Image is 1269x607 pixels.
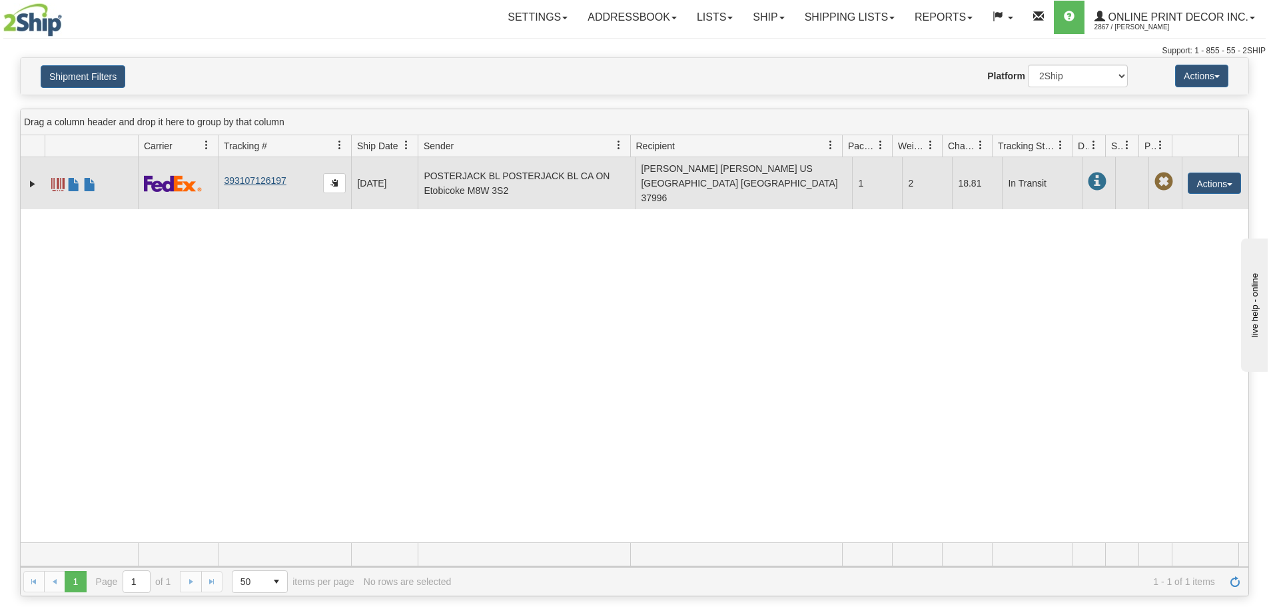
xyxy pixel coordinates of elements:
button: Actions [1175,65,1228,87]
img: 2 - FedEx Express® [144,175,202,192]
td: In Transit [1002,157,1082,209]
span: Page of 1 [96,570,171,593]
a: Settings [498,1,578,34]
span: Shipment Issues [1111,139,1122,153]
a: Weight filter column settings [919,134,942,157]
span: Tracking Status [998,139,1056,153]
span: Ship Date [357,139,398,153]
a: 393107126197 [224,175,286,186]
span: Delivery Status [1078,139,1089,153]
button: Shipment Filters [41,65,125,88]
span: 2867 / [PERSON_NAME] [1094,21,1194,34]
button: Copy to clipboard [323,173,346,193]
td: POSTERJACK BL POSTERJACK BL CA ON Etobicoke M8W 3S2 [418,157,635,209]
td: 18.81 [952,157,1002,209]
a: Refresh [1224,571,1246,592]
span: Sender [424,139,454,153]
span: Pickup Status [1144,139,1156,153]
a: Commercial Invoice [67,172,81,193]
div: live help - online [10,11,123,21]
a: Tracking # filter column settings [328,134,351,157]
span: Packages [848,139,876,153]
a: Ship Date filter column settings [395,134,418,157]
a: Charge filter column settings [969,134,992,157]
div: No rows are selected [364,576,452,587]
span: Recipient [636,139,675,153]
a: Sender filter column settings [608,134,630,157]
span: Tracking # [224,139,267,153]
td: [DATE] [351,157,418,209]
div: Support: 1 - 855 - 55 - 2SHIP [3,45,1266,57]
a: Packages filter column settings [869,134,892,157]
td: [PERSON_NAME] [PERSON_NAME] US [GEOGRAPHIC_DATA] [GEOGRAPHIC_DATA] 37996 [635,157,852,209]
span: Weight [898,139,926,153]
a: Reports [905,1,983,34]
a: Delivery Status filter column settings [1082,134,1105,157]
a: Addressbook [578,1,687,34]
a: Tracking Status filter column settings [1049,134,1072,157]
a: Recipient filter column settings [819,134,842,157]
span: Charge [948,139,976,153]
button: Actions [1188,173,1241,194]
span: 50 [240,575,258,588]
a: Ship [743,1,794,34]
a: Lists [687,1,743,34]
span: Carrier [144,139,173,153]
span: 1 - 1 of 1 items [460,576,1215,587]
span: select [266,571,287,592]
td: 1 [852,157,902,209]
a: Pickup Status filter column settings [1149,134,1172,157]
span: In Transit [1088,173,1106,191]
span: items per page [232,570,354,593]
a: Label [51,172,65,193]
div: grid grouping header [21,109,1248,135]
span: Online Print Decor Inc. [1105,11,1248,23]
td: 2 [902,157,952,209]
a: Shipping lists [795,1,905,34]
a: USMCA CO [83,172,97,193]
span: Pickup Not Assigned [1154,173,1173,191]
input: Page 1 [123,571,150,592]
img: logo2867.jpg [3,3,62,37]
a: Carrier filter column settings [195,134,218,157]
iframe: chat widget [1238,235,1268,371]
a: Expand [26,177,39,191]
span: Page 1 [65,571,86,592]
a: Online Print Decor Inc. 2867 / [PERSON_NAME] [1084,1,1265,34]
span: Page sizes drop down [232,570,288,593]
a: Shipment Issues filter column settings [1116,134,1138,157]
label: Platform [987,69,1025,83]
